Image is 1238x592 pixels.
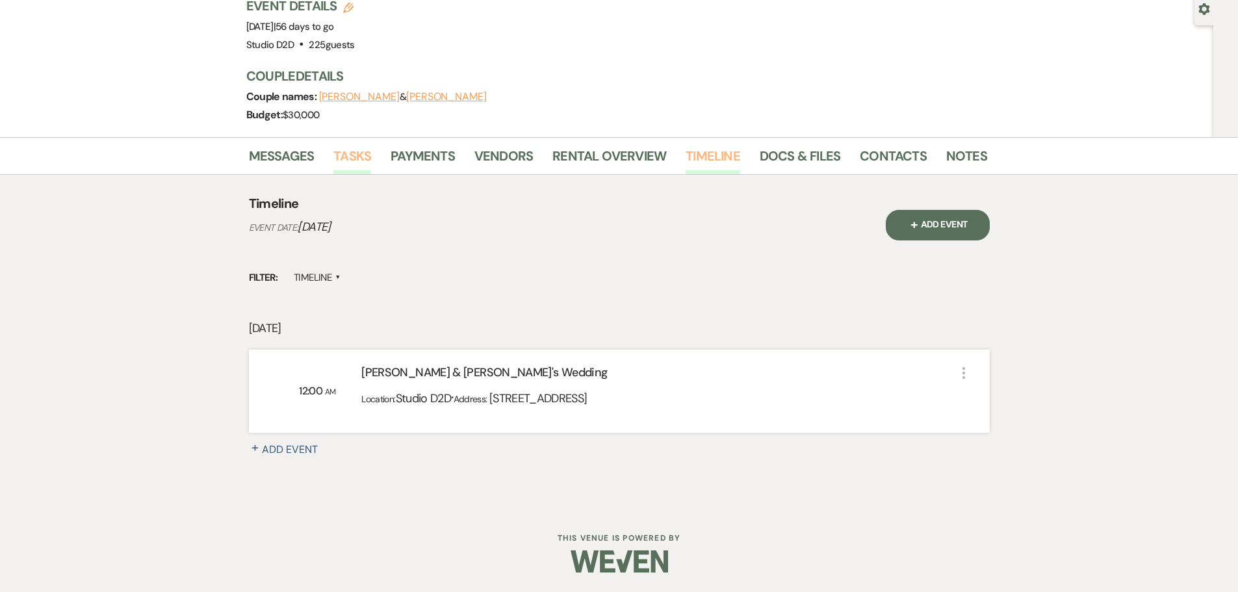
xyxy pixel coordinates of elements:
span: Studio D2D [246,38,294,51]
a: Docs & Files [760,146,840,174]
div: [PERSON_NAME] & [PERSON_NAME]'s Wedding [361,364,955,387]
span: 56 days to go [276,20,334,33]
img: Weven Logo [571,539,668,584]
span: 225 guests [309,38,354,51]
a: Timeline [686,146,740,174]
h3: Couple Details [246,67,974,85]
span: 12:00 [299,384,324,398]
a: Vendors [474,146,533,174]
a: Rental Overview [552,146,666,174]
span: [DATE] [246,20,334,33]
span: | [274,20,334,33]
span: Filter: [249,270,278,285]
span: & [319,90,487,103]
span: AM [325,387,336,397]
button: [PERSON_NAME] [319,92,400,102]
button: [PERSON_NAME] [406,92,487,102]
span: $30,000 [283,109,320,122]
button: Plus SignAdd Event [886,210,990,240]
span: Budget: [246,108,283,122]
label: Timeline [294,269,341,287]
span: Address: [454,393,489,405]
a: Contacts [860,146,927,174]
button: Plus SignAdd Event [249,442,333,457]
a: Tasks [333,146,371,174]
span: Event Date: [249,222,298,233]
a: Messages [249,146,315,174]
span: Plus Sign [249,437,262,450]
h4: Timeline [249,194,299,212]
span: [DATE] [298,219,330,235]
span: Plus Sign [908,218,921,231]
span: Studio D2D [396,391,452,406]
a: Notes [946,146,987,174]
a: Payments [391,146,455,174]
button: Open lead details [1198,2,1210,14]
span: [STREET_ADDRESS] [489,391,587,406]
span: Location: [361,393,395,405]
span: Couple names: [246,90,319,103]
p: [DATE] [249,319,990,338]
span: · [451,388,453,407]
span: ▲ [335,272,341,283]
